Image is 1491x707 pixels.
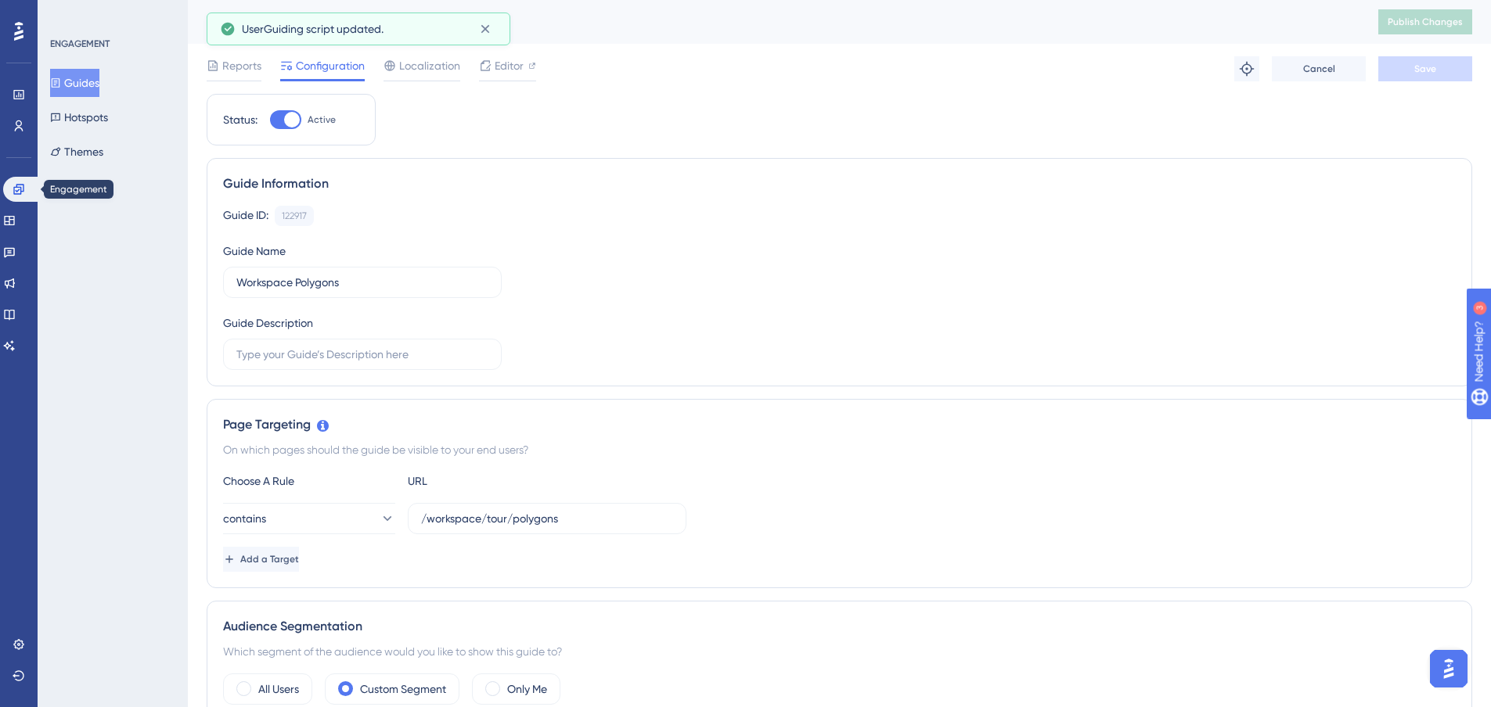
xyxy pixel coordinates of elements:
[222,56,261,75] span: Reports
[207,11,1339,33] div: Workspace Polygons
[296,56,365,75] span: Configuration
[360,680,446,698] label: Custom Segment
[242,20,384,38] span: UserGuiding script updated.
[1303,63,1335,75] span: Cancel
[1388,16,1463,28] span: Publish Changes
[50,103,108,131] button: Hotspots
[223,174,1456,193] div: Guide Information
[223,314,313,332] div: Guide Description
[37,4,98,23] span: Need Help?
[223,617,1456,636] div: Audience Segmentation
[50,38,110,50] div: ENGAGEMENT
[399,56,460,75] span: Localization
[223,472,395,490] div: Choose A Rule
[223,206,268,226] div: Guide ID:
[109,8,113,20] div: 3
[282,210,307,222] div: 122917
[223,110,258,129] div: Status:
[421,510,673,527] input: yourwebsite.com/path
[223,642,1456,661] div: Which segment of the audience would you like to show this guide to?
[258,680,299,698] label: All Users
[1378,56,1472,81] button: Save
[223,440,1456,459] div: On which pages should the guide be visible to your end users?
[1378,9,1472,34] button: Publish Changes
[236,274,488,291] input: Type your Guide’s Name here
[223,242,286,260] div: Guide Name
[495,56,524,75] span: Editor
[240,553,299,565] span: Add a Target
[223,509,266,528] span: contains
[223,415,1456,434] div: Page Targeting
[236,346,488,363] input: Type your Guide’s Description here
[223,503,395,534] button: contains
[1414,63,1436,75] span: Save
[223,547,299,572] button: Add a Target
[50,138,103,166] button: Themes
[507,680,547,698] label: Only Me
[408,472,580,490] div: URL
[50,69,99,97] button: Guides
[308,113,336,126] span: Active
[1425,645,1472,692] iframe: UserGuiding AI Assistant Launcher
[1272,56,1366,81] button: Cancel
